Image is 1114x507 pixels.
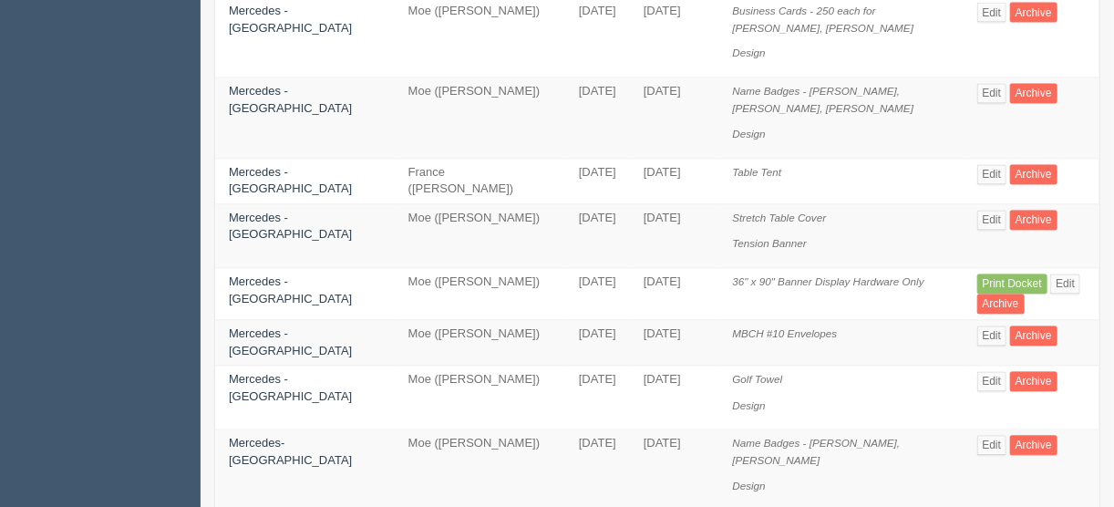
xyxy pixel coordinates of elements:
a: Archive [1010,372,1057,392]
a: Archive [1010,165,1057,185]
td: [DATE] [630,159,719,204]
td: [DATE] [630,78,719,160]
i: Stretch Table Cover [732,212,826,224]
a: Mercedes - [GEOGRAPHIC_DATA] [229,373,352,404]
a: Archive [977,295,1025,315]
a: Print Docket [977,274,1047,295]
i: Name Badges - [PERSON_NAME], [PERSON_NAME] [732,438,900,467]
a: Mercedes-[GEOGRAPHIC_DATA] [229,437,352,468]
td: [DATE] [565,78,630,160]
td: [DATE] [630,320,719,366]
a: Mercedes - [GEOGRAPHIC_DATA] [229,4,352,35]
a: Edit [977,326,1007,347]
a: Edit [977,84,1007,104]
i: Table Tent [732,167,781,179]
a: Edit [977,372,1007,392]
td: Moe ([PERSON_NAME]) [395,320,565,366]
i: MBCH #10 Envelopes [732,328,837,340]
i: Design [732,129,765,140]
td: Moe ([PERSON_NAME]) [395,204,565,268]
td: France ([PERSON_NAME]) [395,159,565,204]
td: [DATE] [630,367,719,430]
i: 36" x 90" Banner Display Hardware Only [732,276,923,288]
i: Business Cards - 250 each for [PERSON_NAME], [PERSON_NAME] [732,5,913,34]
a: Mercedes -[GEOGRAPHIC_DATA] [229,327,352,358]
a: Archive [1010,84,1057,104]
a: Mercedes - [GEOGRAPHIC_DATA] [229,166,352,197]
td: [DATE] [630,204,719,268]
td: [DATE] [565,268,630,320]
td: [DATE] [630,268,719,320]
td: [DATE] [565,159,630,204]
i: Design [732,481,765,492]
a: Archive [1010,3,1057,23]
a: Edit [977,3,1007,23]
a: Mercedes - [GEOGRAPHIC_DATA] [229,212,352,243]
i: Name Badges - [PERSON_NAME], [PERSON_NAME], [PERSON_NAME] [732,86,913,115]
a: Archive [1010,436,1057,456]
a: Edit [977,211,1007,231]
td: Moe ([PERSON_NAME]) [395,367,565,430]
i: Design [732,400,765,412]
a: Edit [977,436,1007,456]
td: Moe ([PERSON_NAME]) [395,268,565,320]
i: Golf Towel [732,374,782,386]
td: [DATE] [565,320,630,366]
td: [DATE] [565,367,630,430]
a: Edit [1050,274,1080,295]
a: Mercedes - [GEOGRAPHIC_DATA] [229,85,352,116]
a: Archive [1010,211,1057,231]
a: Mercedes - [GEOGRAPHIC_DATA] [229,275,352,306]
td: [DATE] [565,204,630,268]
i: Design [732,47,765,59]
a: Edit [977,165,1007,185]
a: Archive [1010,326,1057,347]
td: Moe ([PERSON_NAME]) [395,78,565,160]
i: Tension Banner [732,238,806,250]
